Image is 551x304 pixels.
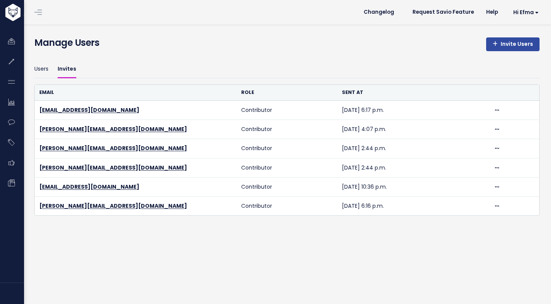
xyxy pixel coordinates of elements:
[237,101,337,120] td: Contributor
[337,85,489,100] th: Sent at
[39,125,187,133] a: [PERSON_NAME][EMAIL_ADDRESS][DOMAIN_NAME]
[237,120,337,139] td: Contributor
[34,36,99,50] h4: Manage Users
[34,60,48,78] a: Users
[3,4,63,21] img: logo-white.9d6f32f41409.svg
[337,158,489,177] td: [DATE] 2:44 p.m.
[337,101,489,120] td: [DATE] 6:17 p.m.
[337,139,489,158] td: [DATE] 2:44 p.m.
[35,85,237,100] th: Email
[237,196,337,215] td: Contributor
[39,202,187,210] a: [PERSON_NAME][EMAIL_ADDRESS][DOMAIN_NAME]
[39,164,187,171] a: [PERSON_NAME][EMAIL_ADDRESS][DOMAIN_NAME]
[504,6,545,18] a: Hi Efma
[39,144,187,152] a: [PERSON_NAME][EMAIL_ADDRESS][DOMAIN_NAME]
[337,196,489,215] td: [DATE] 6:16 p.m.
[337,120,489,139] td: [DATE] 4:07 p.m.
[58,60,76,78] a: Invites
[39,106,139,114] a: [EMAIL_ADDRESS][DOMAIN_NAME]
[337,177,489,196] td: [DATE] 10:36 p.m.
[406,6,480,18] a: Request Savio Feature
[39,183,139,191] a: [EMAIL_ADDRESS][DOMAIN_NAME]
[486,37,540,51] a: Invite Users
[513,10,539,15] span: Hi Efma
[237,177,337,196] td: Contributor
[237,158,337,177] td: Contributor
[237,85,337,100] th: Role
[237,139,337,158] td: Contributor
[480,6,504,18] a: Help
[364,10,394,15] span: Changelog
